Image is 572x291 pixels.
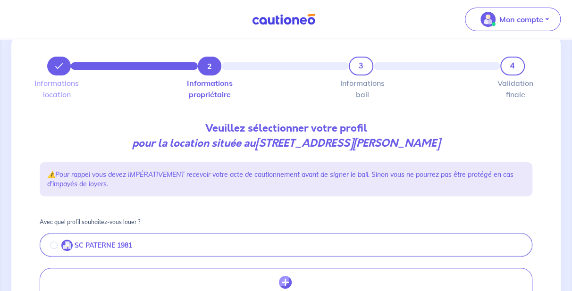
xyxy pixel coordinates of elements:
[40,219,532,225] p: Avec quel profil souhaitez-vous louer ?
[248,14,319,25] img: Cautioneo
[61,240,73,251] img: illu_company.svg
[255,136,440,150] strong: [STREET_ADDRESS][PERSON_NAME]
[465,8,561,31] button: illu_account_valid_menu.svgMon compte
[480,12,496,27] img: illu_account_valid_menu.svg
[40,121,532,151] p: Veuillez sélectionner votre profil
[198,57,221,75] button: 2
[506,79,525,98] label: Validation finale
[279,276,292,289] img: archivate
[499,14,543,25] p: Mon compte
[47,79,66,98] label: Informations location
[200,79,219,98] label: Informations propriétaire
[47,170,513,188] em: Pour rappel vous devez IMPÉRATIVEMENT recevoir votre acte de cautionnement avant de signer le bai...
[353,79,372,98] label: Informations bail
[47,170,525,189] p: ⚠️
[132,136,440,150] em: pour la location située au
[75,241,132,249] p: SC PATERNE 1981
[41,236,531,256] button: SC PATERNE 1981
